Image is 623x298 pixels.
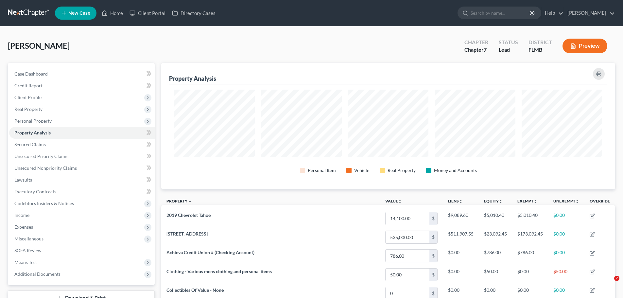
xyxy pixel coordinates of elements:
div: Chapter [464,46,488,54]
a: Case Dashboard [9,68,155,80]
span: Lawsuits [14,177,32,183]
span: Means Test [14,259,37,265]
td: $0.00 [548,247,584,265]
span: SOFA Review [14,248,42,253]
input: 0.00 [386,269,429,281]
td: $9,089.60 [443,209,479,228]
td: $0.00 [443,265,479,284]
span: Credit Report [14,83,43,88]
span: Expenses [14,224,33,230]
div: $ [429,231,437,243]
span: Additional Documents [14,271,61,277]
td: $0.00 [512,265,548,284]
td: $23,092.45 [479,228,512,247]
i: unfold_more [398,200,402,203]
td: $0.00 [548,228,584,247]
td: $50.00 [479,265,512,284]
a: Exemptunfold_more [517,199,537,203]
span: Codebtors Insiders & Notices [14,201,74,206]
span: Unsecured Priority Claims [14,153,68,159]
div: $ [429,212,437,225]
button: Preview [562,39,607,53]
a: Secured Claims [9,139,155,150]
span: Unsecured Nonpriority Claims [14,165,77,171]
a: Liensunfold_more [448,199,463,203]
td: $50.00 [548,265,584,284]
div: District [528,39,552,46]
span: Achieva Credit Union # (Checking Account) [166,250,254,255]
a: Unsecured Priority Claims [9,150,155,162]
a: Unsecured Nonpriority Claims [9,162,155,174]
a: Help [542,7,563,19]
td: $786.00 [512,247,548,265]
input: 0.00 [386,250,429,262]
input: 0.00 [386,212,429,225]
i: unfold_more [499,200,503,203]
div: FLMB [528,46,552,54]
span: 2019 Chevrolet Tahoe [166,212,211,218]
iframe: Intercom live chat [601,276,616,291]
td: $5,010.40 [479,209,512,228]
span: Miscellaneous [14,236,43,241]
td: $5,010.40 [512,209,548,228]
i: expand_less [188,200,192,203]
div: Vehicle [354,167,369,174]
span: Collectibles Of Value - None [166,287,224,293]
a: Directory Cases [169,7,219,19]
span: Personal Property [14,118,52,124]
th: Override [584,195,615,209]
span: Secured Claims [14,142,46,147]
i: unfold_more [575,200,579,203]
td: $173,092.45 [512,228,548,247]
div: Status [499,39,518,46]
td: $0.00 [443,247,479,265]
span: 7 [614,276,619,281]
a: Property Analysis [9,127,155,139]
a: Lawsuits [9,174,155,186]
td: $786.00 [479,247,512,265]
a: Home [98,7,126,19]
a: Executory Contracts [9,186,155,198]
span: 7 [484,46,487,53]
div: Real Property [388,167,416,174]
a: Equityunfold_more [484,199,503,203]
span: New Case [68,11,90,16]
div: Lead [499,46,518,54]
span: Client Profile [14,95,42,100]
div: Personal Item [308,167,336,174]
a: Property expand_less [166,199,192,203]
i: unfold_more [459,200,463,203]
input: Search by name... [471,7,530,19]
div: Money and Accounts [434,167,477,174]
td: $511,907.55 [443,228,479,247]
a: Credit Report [9,80,155,92]
td: $0.00 [548,209,584,228]
a: Unexemptunfold_more [553,199,579,203]
div: $ [429,269,437,281]
span: Property Analysis [14,130,51,135]
span: [PERSON_NAME] [8,41,70,50]
input: 0.00 [386,231,429,243]
div: $ [429,250,437,262]
span: Clothing - Various mens clothing and personal items [166,269,272,274]
span: Income [14,212,29,218]
span: Case Dashboard [14,71,48,77]
span: Real Property [14,106,43,112]
div: Property Analysis [169,75,216,82]
a: Client Portal [126,7,169,19]
a: Valueunfold_more [385,199,402,203]
i: unfold_more [533,200,537,203]
span: Executory Contracts [14,189,56,194]
span: [STREET_ADDRESS] [166,231,208,237]
a: SOFA Review [9,245,155,256]
a: [PERSON_NAME] [564,7,615,19]
div: Chapter [464,39,488,46]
